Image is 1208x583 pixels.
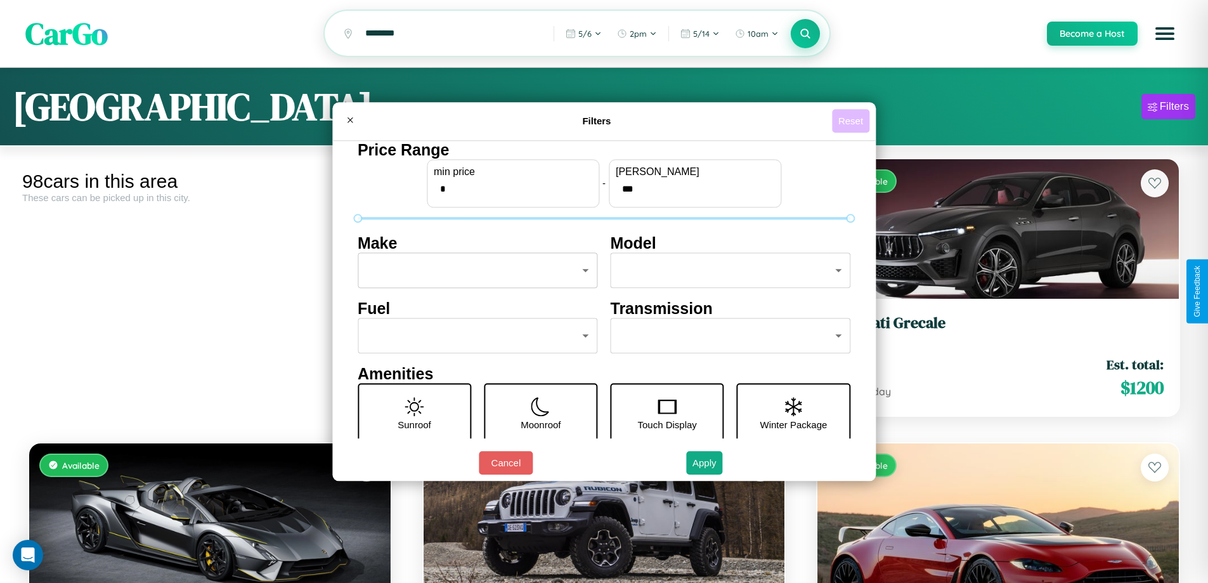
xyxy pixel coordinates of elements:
span: 5 / 14 [693,29,710,39]
div: Filters [1160,100,1189,113]
h4: Make [358,234,598,252]
button: 2pm [611,23,663,44]
div: Open Intercom Messenger [13,540,43,570]
label: min price [434,166,592,178]
button: Open menu [1147,16,1183,51]
span: Est. total: [1107,355,1164,374]
span: / day [864,385,891,398]
h4: Fuel [358,299,598,318]
label: [PERSON_NAME] [616,166,774,178]
span: $ 1200 [1120,375,1164,400]
h4: Amenities [358,365,850,383]
div: Give Feedback [1193,266,1202,317]
span: 5 / 6 [578,29,592,39]
h1: [GEOGRAPHIC_DATA] [13,81,373,133]
h3: Maserati Grecale [833,314,1164,332]
button: Apply [686,451,723,475]
div: These cars can be picked up in this city. [22,192,398,203]
h4: Price Range [358,141,850,159]
p: Sunroof [398,416,431,433]
span: CarGo [25,13,108,55]
button: 10am [729,23,785,44]
a: Maserati Grecale2016 [833,314,1164,345]
div: 98 cars in this area [22,171,398,192]
p: Touch Display [637,416,696,433]
span: Available [62,460,100,471]
h4: Model [611,234,851,252]
p: Moonroof [521,416,561,433]
button: Become a Host [1047,22,1138,46]
button: 5/6 [559,23,608,44]
h4: Transmission [611,299,851,318]
button: Reset [832,109,869,133]
h4: Filters [361,115,832,126]
span: 2pm [630,29,647,39]
p: - [602,174,606,192]
button: Filters [1141,94,1195,119]
button: 5/14 [674,23,726,44]
span: 10am [748,29,769,39]
p: Winter Package [760,416,828,433]
button: Cancel [479,451,533,475]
